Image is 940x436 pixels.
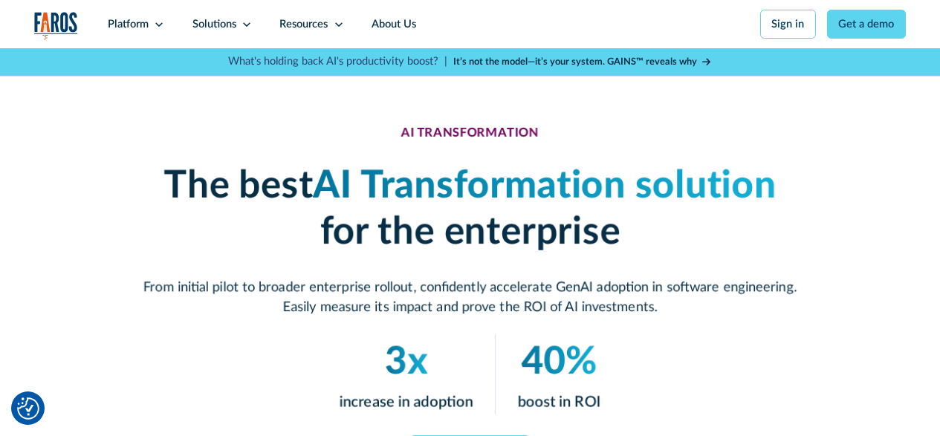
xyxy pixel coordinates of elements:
a: home [34,12,78,40]
em: 40% [521,342,597,380]
strong: The best [163,167,313,205]
div: Resources [279,16,328,33]
a: Sign in [760,10,816,39]
img: Logo of the analytics and reporting company Faros. [34,12,78,40]
div: AI TRANSFORMATION [401,126,539,141]
strong: for the enterprise [320,212,620,250]
em: AI Transformation solution [313,167,776,205]
div: Platform [108,16,149,33]
p: increase in adoption [340,391,473,413]
img: Revisit consent button [17,397,39,420]
button: Cookie Settings [17,397,39,420]
p: What's holding back AI's productivity boost? | [228,53,447,70]
em: 3x [385,342,427,380]
p: From initial pilot to broader enterprise rollout, confidently accelerate GenAI adoption in softwa... [143,276,797,317]
a: It’s not the model—it’s your system. GAINS™ reveals why [453,55,712,69]
a: Get a demo [827,10,906,39]
strong: It’s not the model—it’s your system. GAINS™ reveals why [453,57,697,66]
div: Solutions [192,16,236,33]
p: boost in ROI [517,391,600,413]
